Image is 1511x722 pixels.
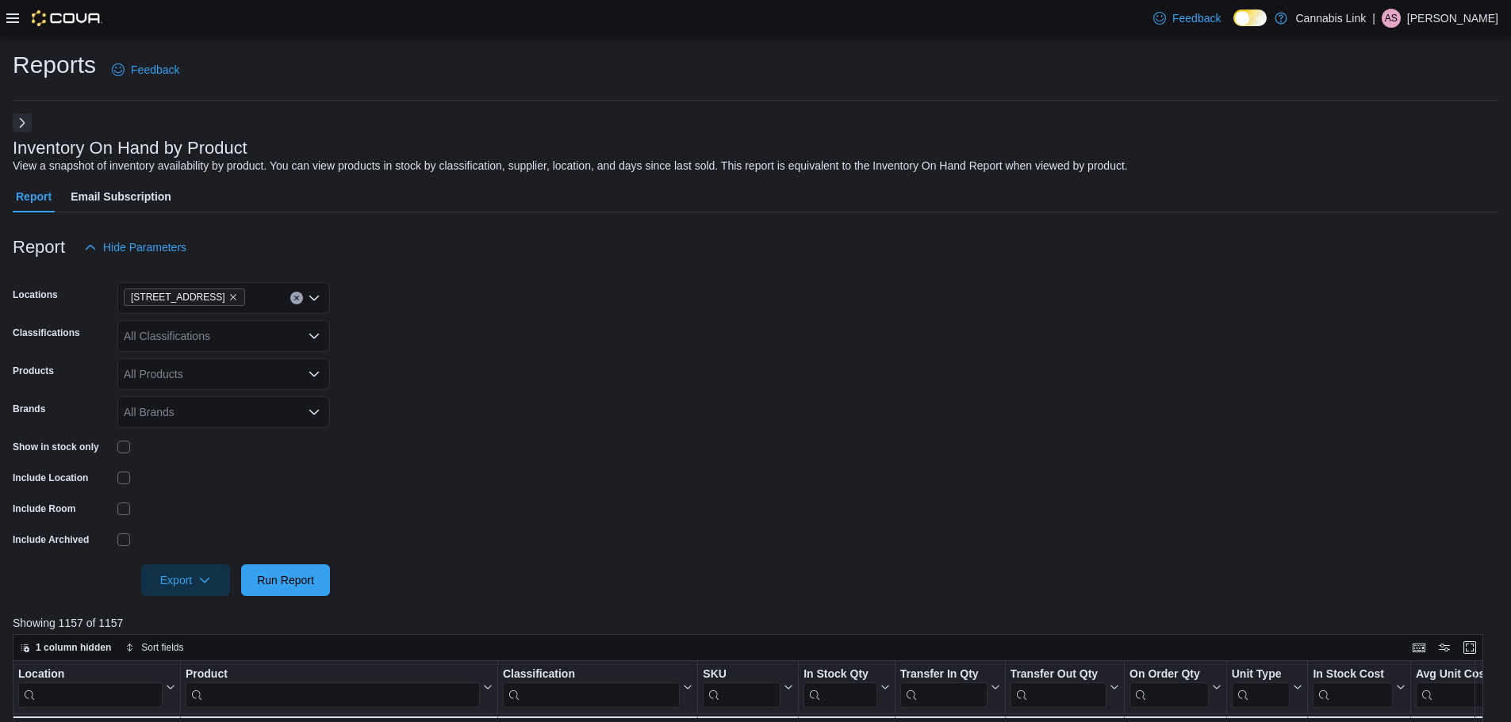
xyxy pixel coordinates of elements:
div: Andrew Stewart [1382,9,1401,28]
div: In Stock Cost [1313,667,1392,682]
span: 1 column hidden [36,641,111,654]
button: Location [18,667,175,707]
a: Feedback [1147,2,1227,34]
div: Location [18,667,163,707]
h1: Reports [13,49,96,81]
button: SKU [703,667,793,707]
label: Locations [13,288,58,301]
p: Showing 1157 of 1157 [13,615,1498,631]
p: Cannabis Link [1295,9,1366,28]
div: Unit Type [1232,667,1290,682]
span: Dark Mode [1233,26,1234,27]
button: Display options [1435,638,1454,657]
div: SKU URL [703,667,780,707]
label: Include Location [13,472,88,484]
button: Run Report [241,564,330,596]
div: Location [18,667,163,682]
button: Open list of options [308,368,320,380]
p: | [1372,9,1375,28]
div: Product [186,667,480,707]
button: In Stock Cost [1313,667,1405,707]
label: Products [13,365,54,377]
button: Classification [503,667,692,707]
div: Classification [503,667,680,707]
label: Include Archived [13,533,89,546]
button: Remove 509 Commissioners Rd W from selection in this group [228,292,238,302]
h3: Report [13,238,65,257]
div: Product [186,667,480,682]
button: Open list of options [308,330,320,342]
div: Transfer Out Qty [1011,667,1106,707]
span: Run Report [257,572,314,588]
div: SKU [703,667,780,682]
button: In Stock Qty [803,667,890,707]
button: 1 column hidden [13,638,117,657]
label: Show in stock only [13,441,99,453]
button: Enter fullscreen [1460,638,1479,657]
button: Open list of options [308,292,320,304]
button: Transfer In Qty [900,667,1000,707]
span: Sort fields [141,641,183,654]
label: Classifications [13,327,80,339]
div: Transfer In Qty [900,667,988,707]
img: Cova [32,10,102,26]
input: Dark Mode [1233,10,1267,26]
span: AS [1385,9,1398,28]
div: Transfer In Qty [900,667,988,682]
div: On Order Qty [1129,667,1209,707]
div: On Order Qty [1129,667,1209,682]
span: Feedback [1172,10,1221,26]
label: Include Room [13,502,75,515]
button: Next [13,113,32,132]
button: Open list of options [308,406,320,418]
span: 509 Commissioners Rd W [124,288,245,306]
span: Report [16,181,52,212]
button: Hide Parameters [78,231,193,263]
h3: Inventory On Hand by Product [13,139,247,158]
span: Email Subscription [71,181,171,212]
button: Transfer Out Qty [1011,667,1119,707]
label: Brands [13,403,45,415]
div: In Stock Cost [1313,667,1392,707]
div: In Stock Qty [803,667,877,707]
div: Transfer Out Qty [1011,667,1106,682]
span: Feedback [131,62,179,78]
div: In Stock Qty [803,667,877,682]
div: Unit Type [1232,667,1290,707]
button: Sort fields [119,638,190,657]
a: Feedback [105,54,186,86]
button: Export [141,564,230,596]
span: [STREET_ADDRESS] [131,289,225,305]
div: View a snapshot of inventory availability by product. You can view products in stock by classific... [13,158,1128,174]
button: Clear input [290,292,303,304]
button: Keyboard shortcuts [1409,638,1429,657]
button: Product [186,667,493,707]
button: On Order Qty [1129,667,1221,707]
p: [PERSON_NAME] [1407,9,1498,28]
button: Unit Type [1232,667,1303,707]
div: Classification [503,667,680,682]
span: Export [151,564,221,596]
span: Hide Parameters [103,239,186,255]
